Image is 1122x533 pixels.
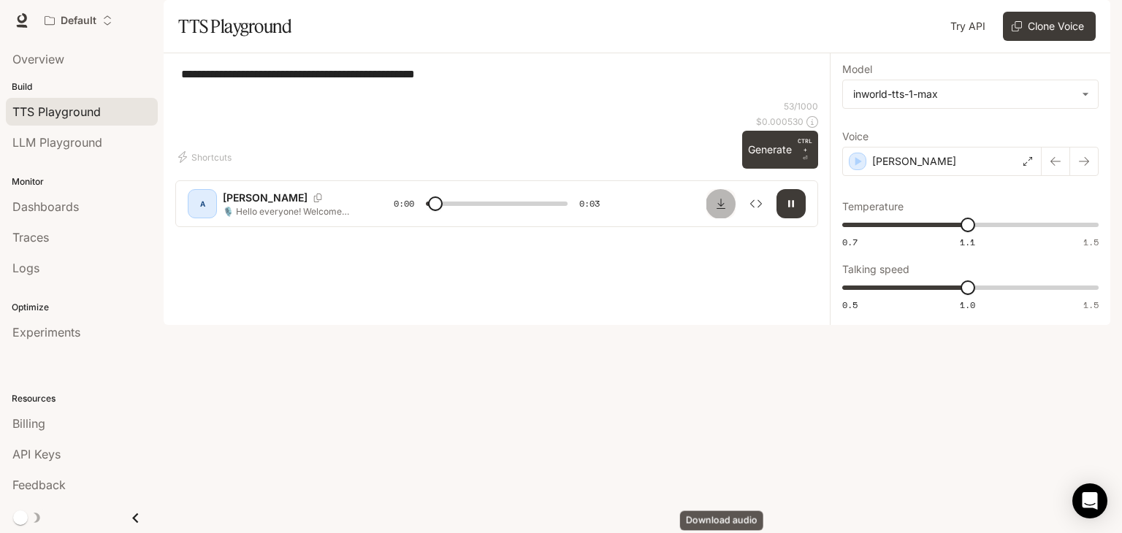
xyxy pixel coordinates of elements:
[842,299,858,311] span: 0.5
[61,15,96,27] p: Default
[784,100,818,112] p: 53 / 1000
[798,137,812,163] p: ⏎
[223,205,359,218] p: 🎙️ Hello everyone! Welcome back to Guess It Now! 🤩
[798,137,812,154] p: CTRL +
[960,236,975,248] span: 1.1
[842,131,869,142] p: Voice
[308,193,328,202] button: Copy Voice ID
[842,64,872,74] p: Model
[842,202,904,212] p: Temperature
[756,115,804,128] p: $ 0.000530
[742,131,818,169] button: GenerateCTRL +⏎
[706,189,736,218] button: Download audio
[842,264,909,275] p: Talking speed
[579,196,600,211] span: 0:03
[842,236,858,248] span: 0.7
[944,12,991,41] a: Try API
[741,189,771,218] button: Inspect
[1083,236,1099,248] span: 1.5
[1083,299,1099,311] span: 1.5
[1003,12,1096,41] button: Clone Voice
[843,80,1098,108] div: inworld-tts-1-max
[38,6,119,35] button: Open workspace menu
[175,145,237,169] button: Shortcuts
[680,511,763,531] div: Download audio
[178,12,291,41] h1: TTS Playground
[1072,483,1107,518] div: Open Intercom Messenger
[872,154,956,169] p: [PERSON_NAME]
[223,191,308,205] p: [PERSON_NAME]
[191,192,214,215] div: A
[394,196,414,211] span: 0:00
[853,87,1075,101] div: inworld-tts-1-max
[960,299,975,311] span: 1.0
